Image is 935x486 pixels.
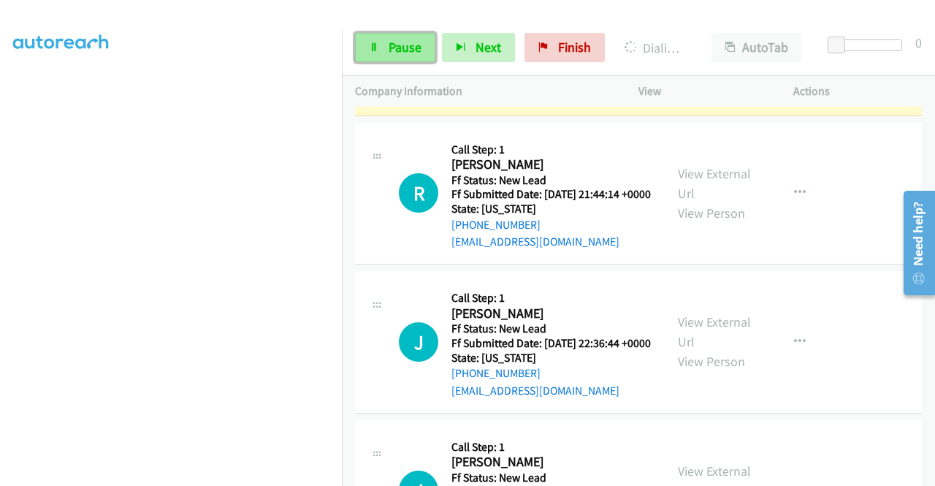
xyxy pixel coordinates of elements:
p: View [638,83,767,100]
a: View External Url [678,165,751,202]
button: AutoTab [711,33,802,62]
a: View External Url [678,314,751,350]
h1: J [399,322,438,362]
a: Finish [524,33,605,62]
p: Actions [793,83,922,100]
h5: State: [US_STATE] [451,351,651,365]
a: [PHONE_NUMBER] [451,218,541,232]
a: View Person [678,205,745,221]
h5: Ff Status: New Lead [451,173,651,188]
h2: [PERSON_NAME] [451,305,646,322]
div: The call is yet to be attempted [399,173,438,213]
h5: Ff Status: New Lead [451,322,651,336]
div: 0 [915,33,922,53]
h5: Ff Submitted Date: [DATE] 22:36:44 +0000 [451,336,651,351]
h5: Call Step: 1 [451,291,651,305]
h5: Ff Status: New Lead [451,471,651,485]
a: [EMAIL_ADDRESS][DOMAIN_NAME] [451,384,619,398]
iframe: Resource Center [893,185,935,301]
span: Finish [558,39,591,56]
h5: State: [US_STATE] [451,202,651,216]
span: Pause [389,39,421,56]
button: Next [442,33,515,62]
p: Dialing [PERSON_NAME] [625,38,685,58]
h5: Call Step: 1 [451,440,651,455]
a: View Person [678,353,745,370]
p: Company Information [355,83,612,100]
a: [PHONE_NUMBER] [451,366,541,380]
h2: [PERSON_NAME] [451,454,651,471]
h5: Ff Submitted Date: [DATE] 21:44:14 +0000 [451,187,651,202]
h2: [PERSON_NAME] [451,156,646,173]
h5: Call Step: 1 [451,143,651,157]
a: Pause [355,33,435,62]
a: [EMAIL_ADDRESS][DOMAIN_NAME] [451,235,619,248]
span: Next [476,39,501,56]
h1: R [399,173,438,213]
